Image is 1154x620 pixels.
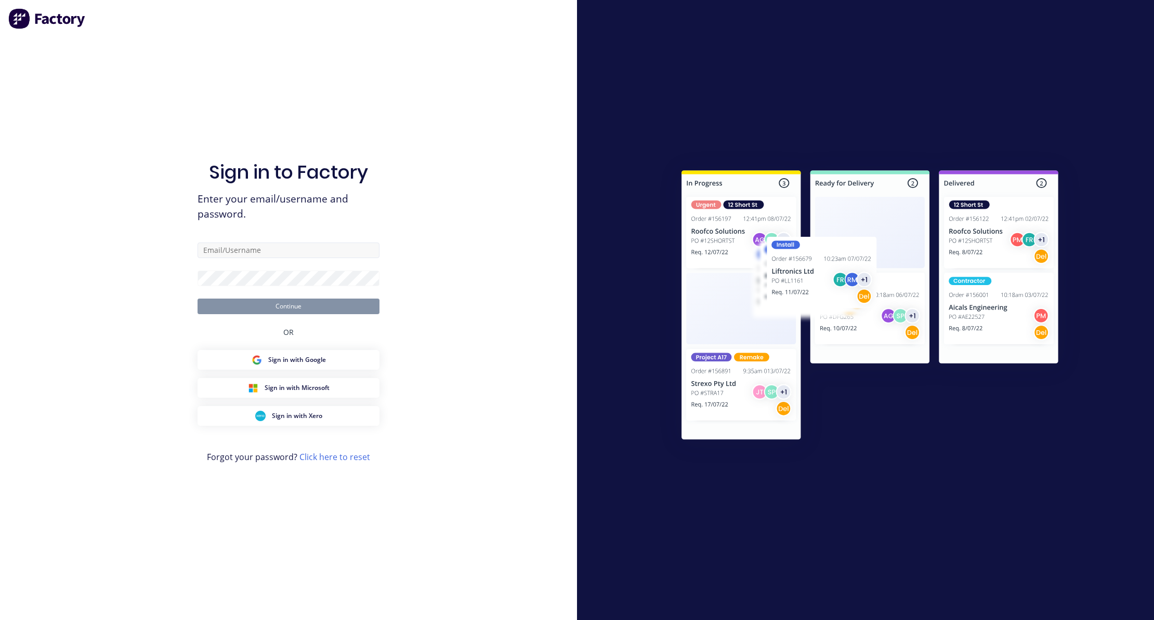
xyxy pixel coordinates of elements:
div: OR [283,314,294,350]
img: Sign in [659,150,1081,464]
img: Microsoft Sign in [248,383,258,393]
span: Enter your email/username and password. [198,192,379,222]
input: Email/Username [198,242,379,258]
button: Google Sign inSign in with Google [198,350,379,370]
a: Click here to reset [299,451,370,463]
span: Sign in with Xero [272,411,322,421]
button: Continue [198,299,379,314]
button: Xero Sign inSign in with Xero [198,406,379,426]
button: Microsoft Sign inSign in with Microsoft [198,378,379,398]
h1: Sign in to Factory [209,161,368,183]
span: Sign in with Google [268,355,326,365]
img: Google Sign in [252,355,262,365]
span: Sign in with Microsoft [265,383,330,393]
img: Xero Sign in [255,411,266,421]
span: Forgot your password? [207,451,370,463]
img: Factory [8,8,86,29]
